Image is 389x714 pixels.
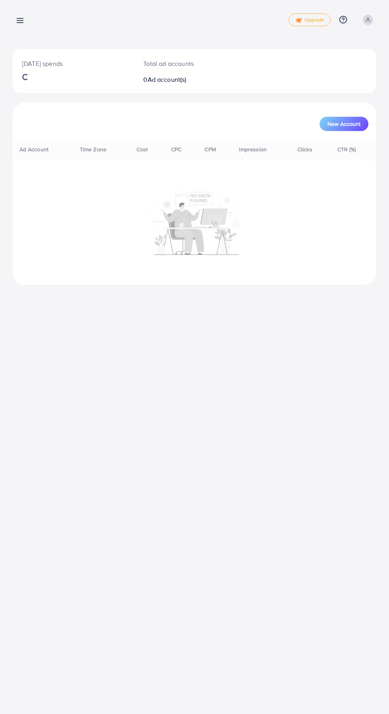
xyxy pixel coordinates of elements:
h2: 0 [143,76,215,83]
a: tickUpgrade [289,14,331,26]
span: Upgrade [295,17,324,23]
span: Ad account(s) [148,75,187,84]
p: Total ad accounts [143,59,215,68]
p: [DATE] spends [22,59,124,68]
button: New Account [320,117,368,131]
img: tick [295,17,302,23]
span: New Account [327,121,360,127]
